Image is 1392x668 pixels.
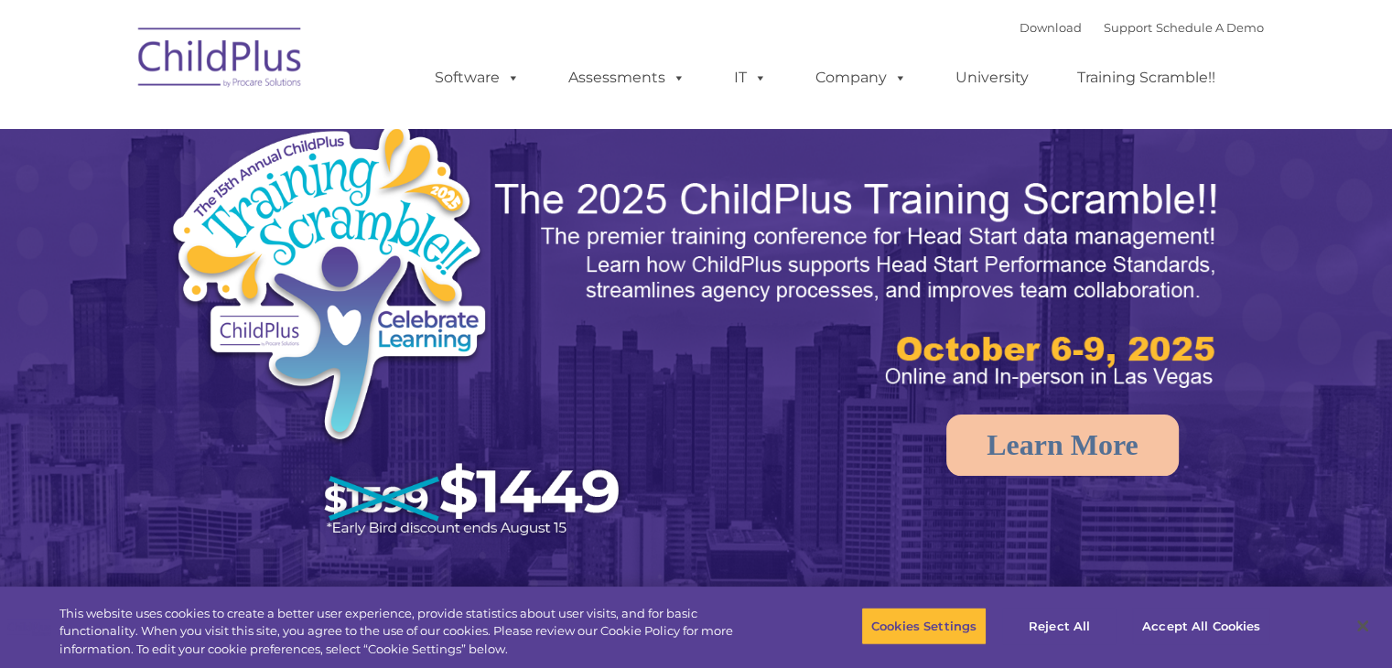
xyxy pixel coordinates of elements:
[946,415,1179,476] a: Learn More
[861,607,987,645] button: Cookies Settings
[254,121,310,135] span: Last name
[716,59,785,96] a: IT
[1104,20,1152,35] a: Support
[1020,20,1264,35] font: |
[1059,59,1234,96] a: Training Scramble!!
[1343,606,1383,646] button: Close
[416,59,538,96] a: Software
[1132,607,1270,645] button: Accept All Cookies
[1020,20,1082,35] a: Download
[937,59,1047,96] a: University
[1002,607,1117,645] button: Reject All
[550,59,704,96] a: Assessments
[129,15,312,106] img: ChildPlus by Procare Solutions
[797,59,925,96] a: Company
[1156,20,1264,35] a: Schedule A Demo
[254,196,332,210] span: Phone number
[59,605,766,659] div: This website uses cookies to create a better user experience, provide statistics about user visit...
